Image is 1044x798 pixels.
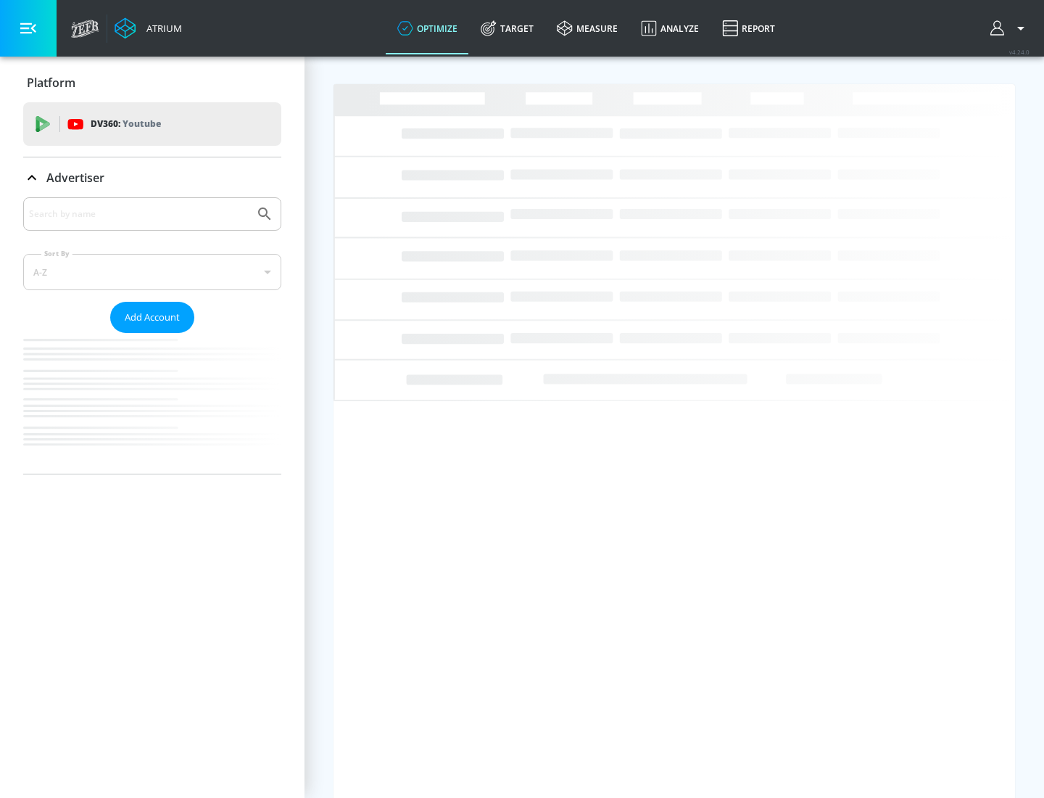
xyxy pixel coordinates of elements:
a: measure [545,2,629,54]
div: Advertiser [23,157,281,198]
div: A-Z [23,254,281,290]
span: Add Account [125,309,180,326]
div: DV360: Youtube [23,102,281,146]
button: Add Account [110,302,194,333]
a: Atrium [115,17,182,39]
span: v 4.24.0 [1009,48,1029,56]
p: Platform [27,75,75,91]
div: Platform [23,62,281,103]
a: Target [469,2,545,54]
p: DV360: [91,116,161,132]
label: Sort By [41,249,72,258]
div: Advertiser [23,197,281,474]
a: Analyze [629,2,710,54]
p: Advertiser [46,170,104,186]
nav: list of Advertiser [23,333,281,474]
input: Search by name [29,205,249,223]
p: Youtube [123,116,161,131]
a: optimize [386,2,469,54]
a: Report [710,2,787,54]
div: Atrium [141,22,182,35]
